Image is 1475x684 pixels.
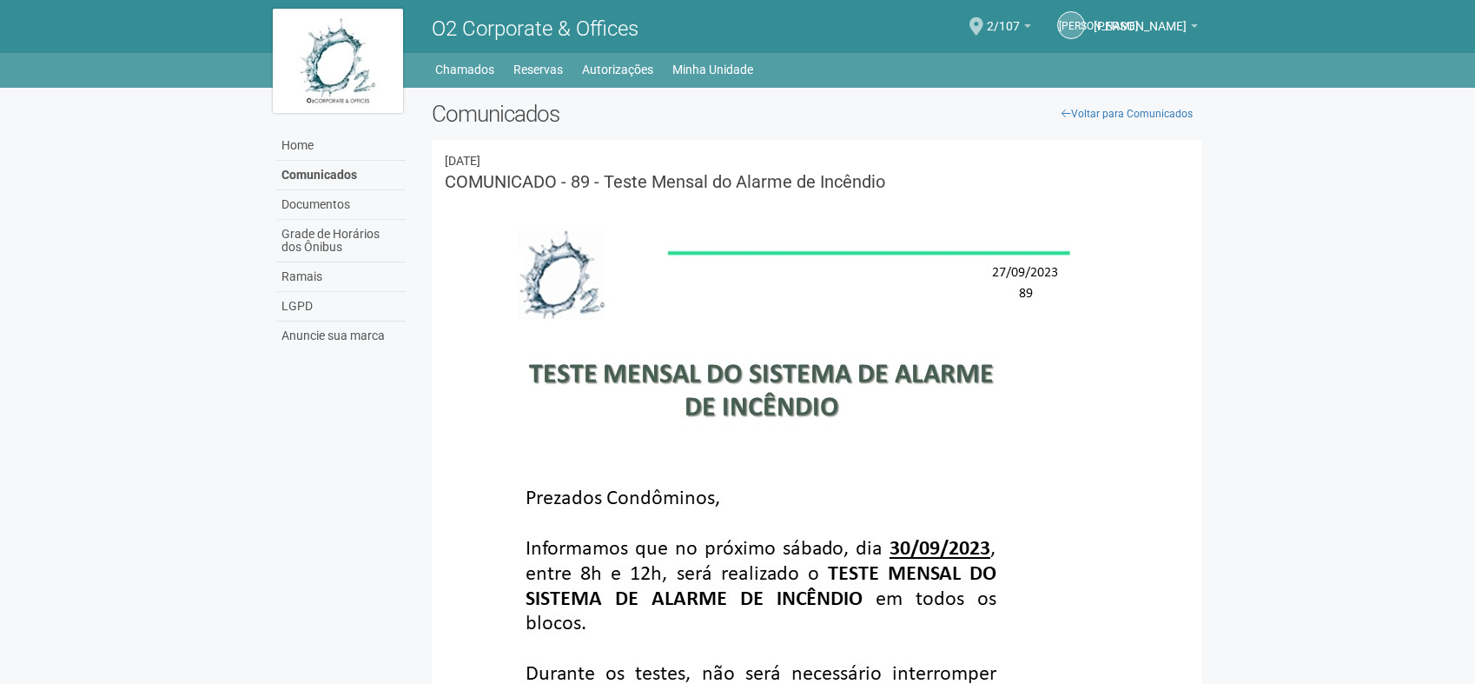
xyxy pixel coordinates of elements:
a: Comunicados [277,161,406,190]
a: LGPD [277,292,406,322]
a: Grade de Horários dos Ônibus [277,220,406,262]
h3: COMUNICADO - 89 - Teste Mensal do Alarme de Incêndio [445,173,1189,190]
span: 2/107 [987,3,1020,33]
span: Juliana Oliveira [1094,3,1187,33]
span: O2 Corporate & Offices [432,17,638,41]
a: Reservas [513,57,563,82]
div: 27/09/2023 19:17 [445,153,1189,169]
a: [PERSON_NAME] [1057,11,1085,39]
a: Chamados [435,57,494,82]
a: Anuncie sua marca [277,322,406,350]
img: logo.jpg [273,9,403,113]
a: Documentos [277,190,406,220]
a: Voltar para Comunicados [1052,101,1202,127]
a: Ramais [277,262,406,292]
a: 2/107 [987,22,1031,36]
h2: Comunicados [432,101,1202,127]
a: [PERSON_NAME] [1094,22,1198,36]
a: Autorizações [582,57,653,82]
a: Minha Unidade [672,57,753,82]
a: Home [277,131,406,161]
